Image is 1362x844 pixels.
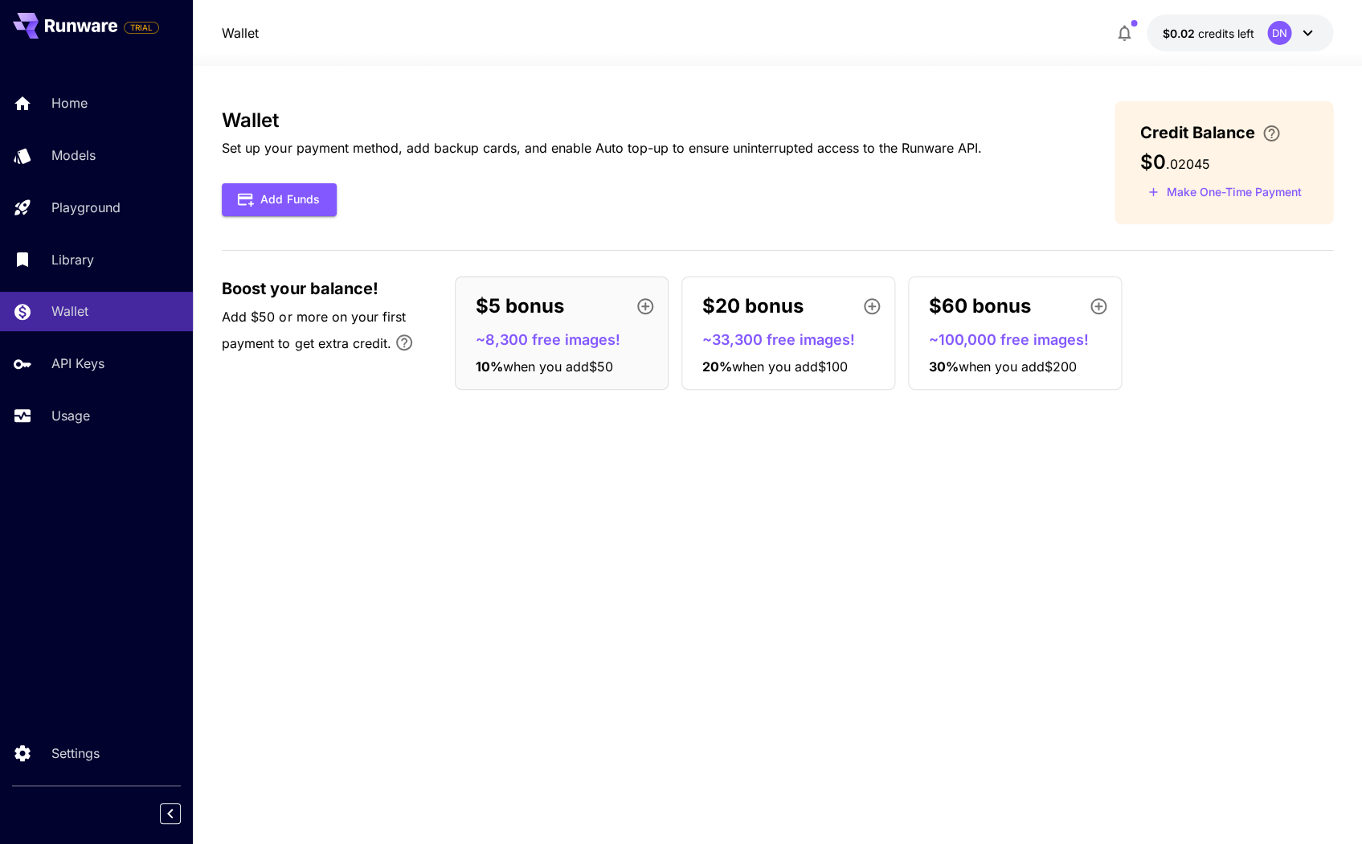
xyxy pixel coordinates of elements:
[1140,150,1166,174] span: $0
[928,358,958,375] span: 30 %
[125,22,158,34] span: TRIAL
[1166,156,1210,172] span: . 02045
[51,354,104,373] p: API Keys
[51,301,88,321] p: Wallet
[475,358,502,375] span: 10 %
[172,799,193,828] div: Collapse sidebar
[928,329,1115,350] p: ~100,000 free images!
[222,138,981,158] p: Set up your payment method, add backup cards, and enable Auto top-up to ensure uninterrupted acce...
[222,309,405,351] span: Add $50 or more on your first payment to get extra credit.
[51,198,121,217] p: Playground
[222,109,981,132] h3: Wallet
[1163,27,1198,40] span: $0.02
[475,292,563,321] p: $5 bonus
[222,23,259,43] a: Wallet
[51,406,90,425] p: Usage
[51,250,94,269] p: Library
[51,93,88,113] p: Home
[388,326,420,358] button: Bonus applies only to your first payment, up to 30% on the first $1,000.
[1198,27,1254,40] span: credits left
[1147,14,1333,51] button: $0.02045DN
[731,358,847,375] span: when you add $100
[222,277,378,301] span: Boost your balance!
[1140,180,1309,205] button: Make a one-time, non-recurring payment
[701,358,731,375] span: 20 %
[222,183,337,216] button: Add Funds
[222,23,259,43] nav: breadcrumb
[701,292,803,321] p: $20 bonus
[502,358,612,375] span: when you add $50
[1163,25,1254,42] div: $0.02045
[1255,124,1287,143] button: Enter your card details and choose an Auto top-up amount to avoid service interruptions. We'll au...
[475,329,661,350] p: ~8,300 free images!
[1267,21,1291,45] div: DN
[51,744,100,763] p: Settings
[701,329,888,350] p: ~33,300 free images!
[51,145,96,165] p: Models
[124,18,159,37] span: Add your payment card to enable full platform functionality.
[160,803,181,824] button: Collapse sidebar
[928,292,1030,321] p: $60 bonus
[958,358,1076,375] span: when you add $200
[1140,121,1255,145] span: Credit Balance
